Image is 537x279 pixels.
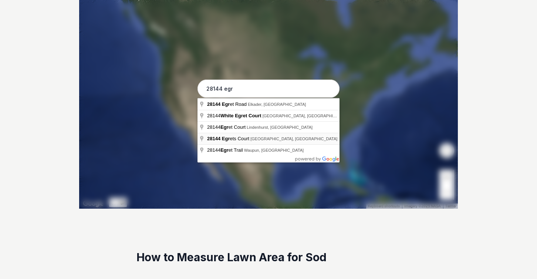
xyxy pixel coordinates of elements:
input: Enter your address to get started [197,80,340,98]
span: 28144 et Court [207,124,247,130]
span: ets Court [207,136,250,141]
span: 28144 et Trail [207,147,244,153]
span: [GEOGRAPHIC_DATA], [GEOGRAPHIC_DATA] [263,114,349,118]
span: Egr [220,124,229,130]
span: Egr [220,147,229,153]
span: 28144 [207,136,220,141]
span: White Egret Court [220,113,261,118]
span: Egr [222,136,230,141]
h2: How to Measure Lawn Area for Sod [136,250,401,265]
span: [GEOGRAPHIC_DATA], [GEOGRAPHIC_DATA] [250,137,337,141]
span: 28144 Egr [207,101,230,107]
span: 28144 [207,113,263,118]
span: Elkader, [GEOGRAPHIC_DATA] [248,102,306,107]
span: Lindenhurst, [GEOGRAPHIC_DATA] [247,125,313,130]
span: et Road [207,101,248,107]
span: Waupun, [GEOGRAPHIC_DATA] [244,148,304,152]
